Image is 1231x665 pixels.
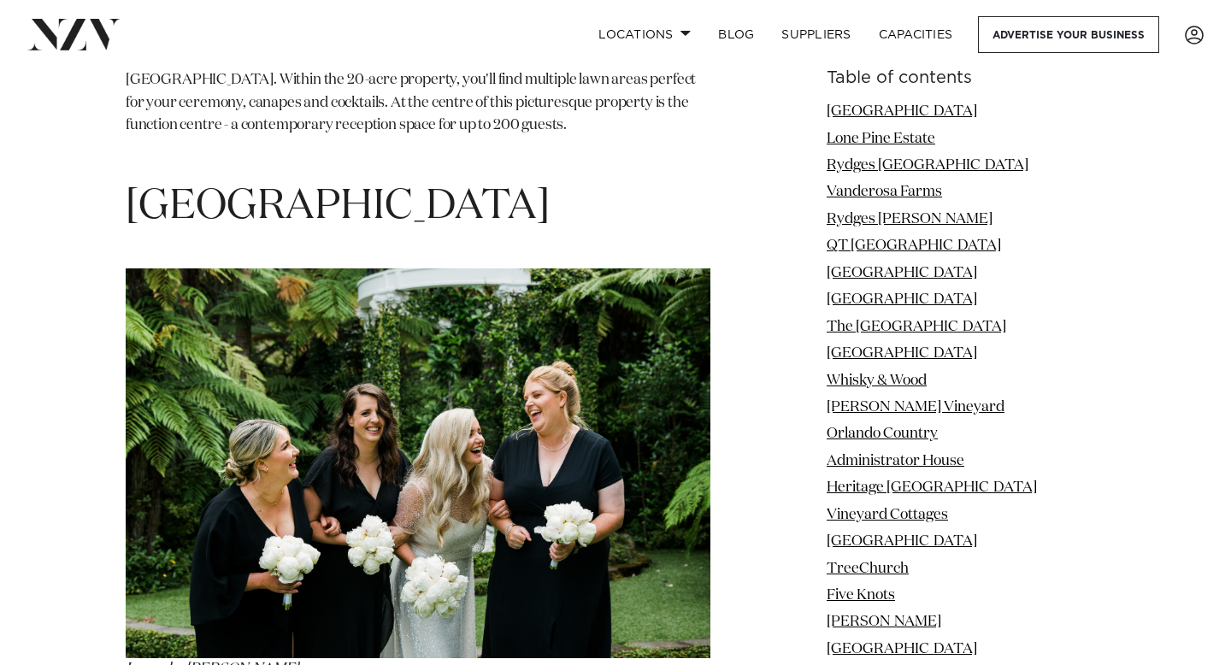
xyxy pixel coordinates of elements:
a: [PERSON_NAME] [827,615,941,629]
a: Capacities [865,16,967,53]
img: nzv-logo.png [27,19,121,50]
a: Locations [585,16,704,53]
a: [PERSON_NAME] Vineyard [827,400,1004,415]
a: [GEOGRAPHIC_DATA] [827,104,977,119]
p: Omarino Estate is an award-winning vineyard and wedding venue on the outskirts of [GEOGRAPHIC_DAT... [126,47,710,160]
a: Whisky & Wood [827,373,927,387]
a: [GEOGRAPHIC_DATA] [827,534,977,549]
a: Advertise your business [978,16,1159,53]
a: [GEOGRAPHIC_DATA] [827,346,977,361]
a: QT [GEOGRAPHIC_DATA] [827,238,1001,253]
a: BLOG [704,16,768,53]
a: Lone Pine Estate [827,131,935,145]
a: Rydges [GEOGRAPHIC_DATA] [827,158,1028,173]
a: SUPPLIERS [768,16,864,53]
a: [GEOGRAPHIC_DATA] [827,642,977,656]
a: Heritage [GEOGRAPHIC_DATA] [827,480,1037,495]
span: [GEOGRAPHIC_DATA] [126,186,550,227]
a: Vanderosa Farms [827,185,942,199]
h6: Table of contents [827,69,1105,87]
a: Vineyard Cottages [827,508,948,522]
a: TreeChurch [827,561,909,575]
a: Orlando Country [827,427,938,441]
a: [GEOGRAPHIC_DATA] [827,292,977,307]
a: Five Knots [827,588,895,603]
a: The [GEOGRAPHIC_DATA] [827,320,1006,334]
a: [GEOGRAPHIC_DATA] [827,266,977,280]
a: Administrator House [827,454,964,468]
a: Rydges [PERSON_NAME] [827,212,992,227]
